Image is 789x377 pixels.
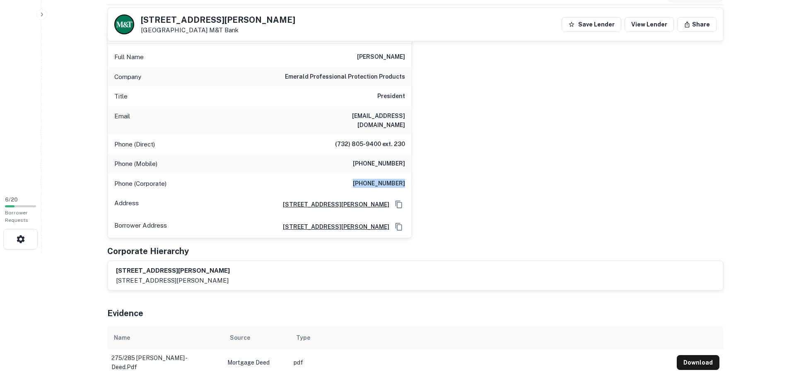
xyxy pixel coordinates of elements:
[114,198,139,211] p: Address
[107,326,223,349] th: Name
[290,349,673,376] td: pdf
[107,307,143,319] h5: Evidence
[353,159,405,169] h6: [PHONE_NUMBER]
[114,72,141,82] p: Company
[107,245,189,257] h5: Corporate Hierarchy
[285,72,405,82] h6: emerald professional protection products
[114,179,166,189] p: Phone (Corporate)
[223,349,290,376] td: Mortgage Deed
[116,266,230,276] h6: [STREET_ADDRESS][PERSON_NAME]
[230,333,250,343] div: Source
[114,333,130,343] div: Name
[114,221,167,233] p: Borrower Address
[393,221,405,233] button: Copy Address
[625,17,674,32] a: View Lender
[114,139,155,149] p: Phone (Direct)
[141,16,295,24] h5: [STREET_ADDRESS][PERSON_NAME]
[677,17,717,32] button: Share
[114,111,130,130] p: Email
[116,276,230,286] p: [STREET_ADDRESS][PERSON_NAME]
[335,139,405,149] h6: (732) 805-9400 ext. 230
[748,311,789,351] iframe: Chat Widget
[209,26,239,34] a: M&T Bank
[114,52,144,62] p: Full Name
[393,198,405,211] button: Copy Address
[276,222,389,231] a: [STREET_ADDRESS][PERSON_NAME]
[107,326,724,372] div: scrollable content
[5,210,28,223] span: Borrower Requests
[5,197,18,203] span: 6 / 20
[296,333,310,343] div: Type
[562,17,621,32] button: Save Lender
[223,326,290,349] th: Source
[290,326,673,349] th: Type
[114,91,128,101] p: Title
[276,200,389,209] a: [STREET_ADDRESS][PERSON_NAME]
[107,349,223,376] td: 275/285 [PERSON_NAME] - deed.pdf
[306,111,405,130] h6: [EMAIL_ADDRESS][DOMAIN_NAME]
[377,91,405,101] h6: President
[677,355,719,370] button: Download
[114,159,157,169] p: Phone (Mobile)
[357,52,405,62] h6: [PERSON_NAME]
[353,179,405,189] h6: [PHONE_NUMBER]
[141,26,295,34] p: [GEOGRAPHIC_DATA]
